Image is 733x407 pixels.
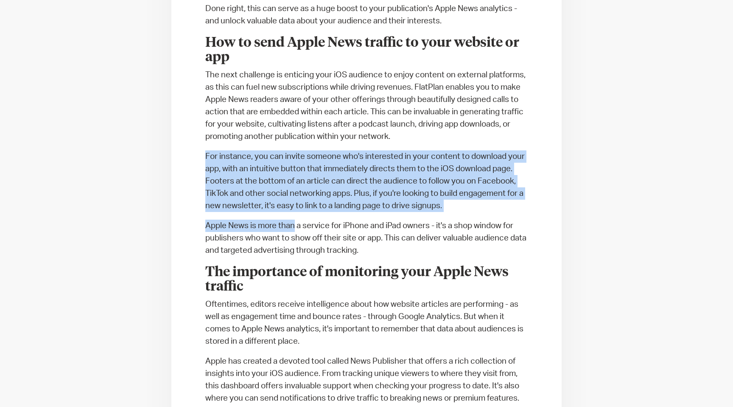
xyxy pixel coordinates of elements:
[205,36,528,65] h2: How to send Apple News traffic to your website or app
[205,298,528,348] p: Oftentimes, editors receive intelligence about how website articles are performing - as well as e...
[205,3,528,27] p: Done right, this can serve as a huge boost to your publication's Apple News analytics - and unloc...
[205,355,528,404] p: Apple has created a devoted tool called News Publisher that offers a rich collection of insights ...
[205,265,528,294] h2: The importance of monitoring your Apple News traffic
[205,69,528,143] p: The next challenge is enticing your iOS audience to enjoy content on external platforms, as this ...
[205,150,528,212] p: For instance, you can invite someone who's interested in your content to download your app, with ...
[205,220,528,257] p: Apple News is more than a service for iPhone and iPad owners - it's a shop window for publishers ...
